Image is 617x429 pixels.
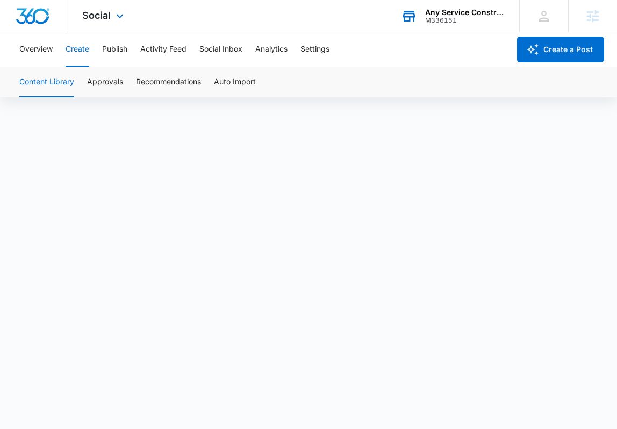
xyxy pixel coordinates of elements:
div: Domain: [DOMAIN_NAME] [28,28,118,37]
button: Analytics [255,32,288,67]
button: Publish [102,32,127,67]
img: website_grey.svg [17,28,26,37]
button: Create [66,32,89,67]
img: tab_keywords_by_traffic_grey.svg [107,62,116,71]
button: Activity Feed [140,32,186,67]
span: Social [82,10,111,21]
img: logo_orange.svg [17,17,26,26]
div: account id [425,17,504,24]
div: Keywords by Traffic [119,63,181,70]
div: v 4.0.25 [30,17,53,26]
button: Approvals [87,67,123,97]
button: Content Library [19,67,74,97]
button: Settings [300,32,329,67]
div: account name [425,8,504,17]
button: Auto Import [214,67,256,97]
button: Overview [19,32,53,67]
button: Create a Post [517,37,604,62]
img: tab_domain_overview_orange.svg [29,62,38,71]
button: Recommendations [136,67,201,97]
div: Domain Overview [41,63,96,70]
button: Social Inbox [199,32,242,67]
